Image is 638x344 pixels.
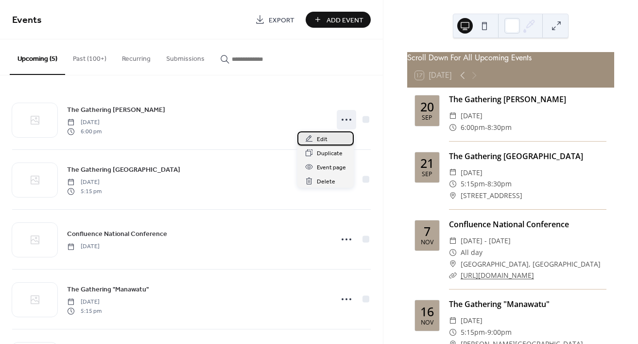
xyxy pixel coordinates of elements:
[461,178,485,190] span: 5:15pm
[67,165,180,175] span: The Gathering [GEOGRAPHIC_DATA]
[449,178,457,190] div: ​
[449,93,606,105] div: The Gathering [PERSON_NAME]
[449,110,457,122] div: ​
[461,315,483,326] span: [DATE]
[449,235,457,247] div: ​
[461,271,534,280] a: [URL][DOMAIN_NAME]
[449,247,457,258] div: ​
[67,127,102,136] span: 6:00 pm
[12,11,42,30] span: Events
[421,239,433,246] div: Nov
[10,39,65,75] button: Upcoming (5)
[67,164,180,175] a: The Gathering [GEOGRAPHIC_DATA]
[248,12,302,28] a: Export
[461,258,601,270] span: [GEOGRAPHIC_DATA], [GEOGRAPHIC_DATA]
[317,148,343,159] span: Duplicate
[461,122,485,133] span: 6:00pm
[420,306,434,318] div: 16
[485,122,487,133] span: -
[449,270,457,281] div: ​
[114,39,158,74] button: Recurring
[269,15,294,25] span: Export
[487,178,512,190] span: 8:30pm
[67,284,149,295] a: The Gathering "Manawatu"
[487,326,512,338] span: 9:00pm
[461,247,483,258] span: All day
[449,326,457,338] div: ​
[449,150,606,162] div: The Gathering [GEOGRAPHIC_DATA]
[67,307,102,315] span: 5:15 pm
[421,320,433,326] div: Nov
[67,285,149,295] span: The Gathering "Manawatu"
[67,242,100,251] span: [DATE]
[317,177,335,187] span: Delete
[158,39,212,74] button: Submissions
[461,190,522,201] span: [STREET_ADDRESS]
[420,101,434,113] div: 20
[485,178,487,190] span: -
[461,167,483,179] span: [DATE]
[461,326,485,338] span: 5:15pm
[449,315,457,326] div: ​
[449,298,606,310] div: The Gathering "Manawatu"
[485,326,487,338] span: -
[449,219,569,230] a: Confluence National Conference
[422,115,432,121] div: Sep
[67,104,165,115] a: The Gathering [PERSON_NAME]
[449,258,457,270] div: ​
[67,298,102,307] span: [DATE]
[67,187,102,196] span: 5:15 pm
[449,167,457,179] div: ​
[67,228,167,239] a: Confluence National Conference
[461,235,511,247] span: [DATE] - [DATE]
[317,134,328,145] span: Edit
[420,157,434,169] div: 21
[449,122,457,133] div: ​
[422,171,432,178] div: Sep
[306,12,371,28] button: Add Event
[67,118,102,127] span: [DATE]
[65,39,114,74] button: Past (100+)
[487,122,512,133] span: 8:30pm
[327,15,363,25] span: Add Event
[461,110,483,122] span: [DATE]
[67,105,165,115] span: The Gathering [PERSON_NAME]
[67,229,167,239] span: Confluence National Conference
[407,52,614,64] div: Scroll Down For All Upcoming Events
[424,225,431,237] div: 7
[67,178,102,187] span: [DATE]
[317,163,346,173] span: Event page
[449,190,457,201] div: ​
